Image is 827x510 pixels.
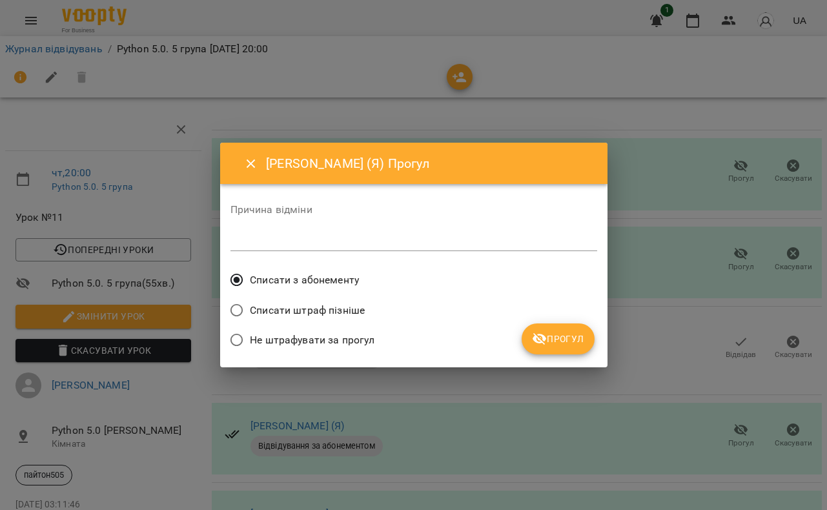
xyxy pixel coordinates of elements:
span: Списати штраф пізніше [250,303,365,318]
button: Прогул [522,323,595,354]
button: Close [236,148,267,179]
span: Списати з абонементу [250,272,359,288]
span: Не штрафувати за прогул [250,332,374,348]
span: Прогул [532,331,584,347]
label: Причина відміни [230,205,597,215]
h6: [PERSON_NAME] (Я) Прогул [266,154,591,174]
